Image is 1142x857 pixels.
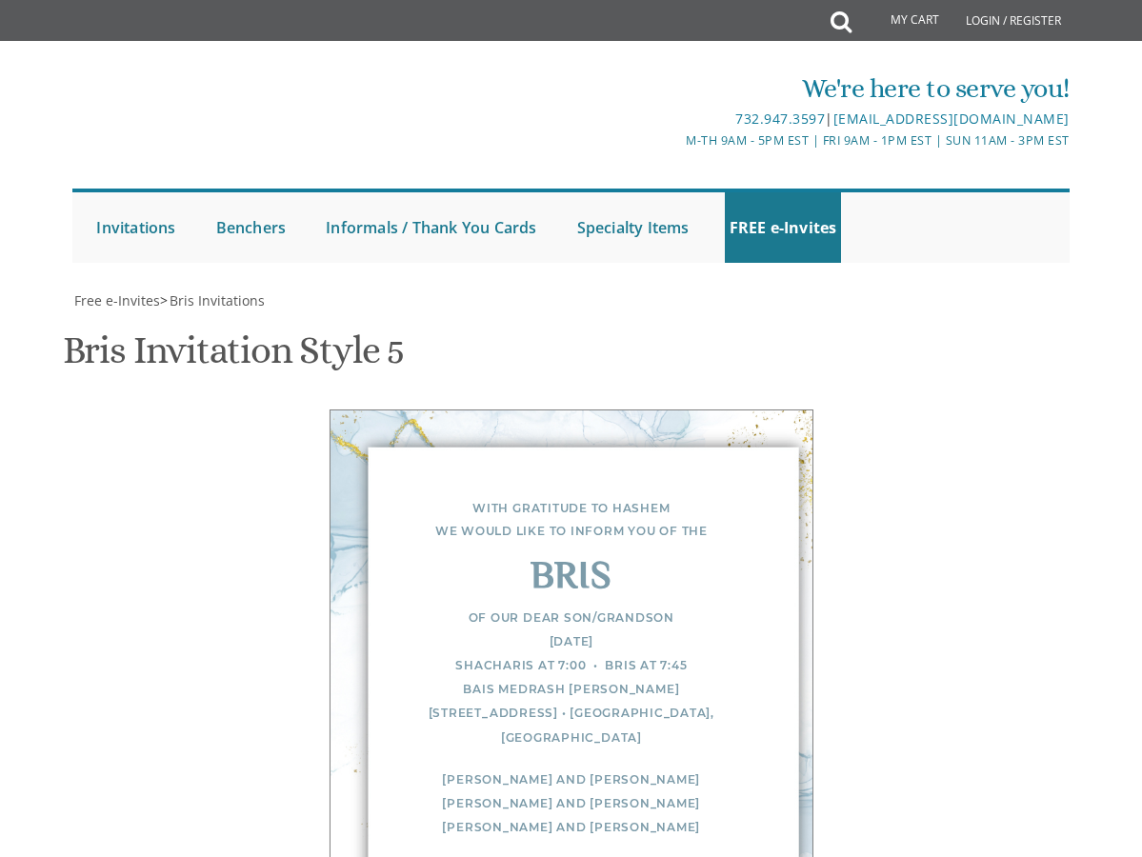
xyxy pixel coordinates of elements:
[72,291,160,309] a: Free e-Invites
[572,192,694,263] a: Specialty Items
[63,329,404,386] h1: Bris Invitation Style 5
[168,291,265,309] a: Bris Invitations
[725,192,842,263] a: FREE e-Invites
[74,291,160,309] span: Free e-Invites
[368,606,773,749] div: Of our dear son/grandson [DATE] Shacharis at 7:00 • Bris at 7:45 Bais Medrash [PERSON_NAME] [STRE...
[406,70,1070,108] div: We're here to serve you!
[406,108,1070,130] div: |
[170,291,265,309] span: Bris Invitations
[735,110,825,128] a: 732.947.3597
[833,110,1070,128] a: [EMAIL_ADDRESS][DOMAIN_NAME]
[368,767,773,839] div: [PERSON_NAME] and [PERSON_NAME] [PERSON_NAME] and [PERSON_NAME] [PERSON_NAME] and [PERSON_NAME]
[211,192,291,263] a: Benchers
[91,192,180,263] a: Invitations
[850,2,952,40] a: My Cart
[368,568,773,591] div: Bris
[160,291,265,309] span: >
[368,496,773,544] div: With gratitude to Hashem We would like to inform you of the
[321,192,541,263] a: Informals / Thank You Cards
[406,130,1070,150] div: M-Th 9am - 5pm EST | Fri 9am - 1pm EST | Sun 11am - 3pm EST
